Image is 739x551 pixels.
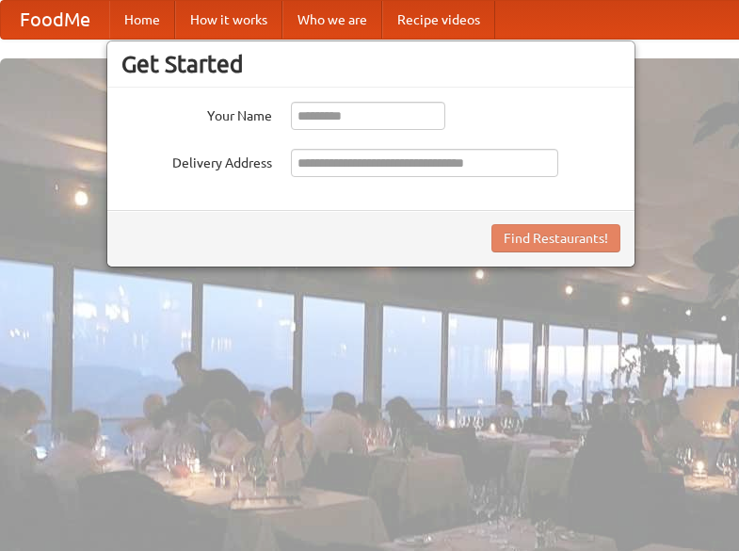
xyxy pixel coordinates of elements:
[109,1,175,39] a: Home
[491,224,620,252] button: Find Restaurants!
[121,102,272,125] label: Your Name
[121,149,272,172] label: Delivery Address
[382,1,495,39] a: Recipe videos
[121,50,620,78] h3: Get Started
[1,1,109,39] a: FoodMe
[175,1,282,39] a: How it works
[282,1,382,39] a: Who we are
